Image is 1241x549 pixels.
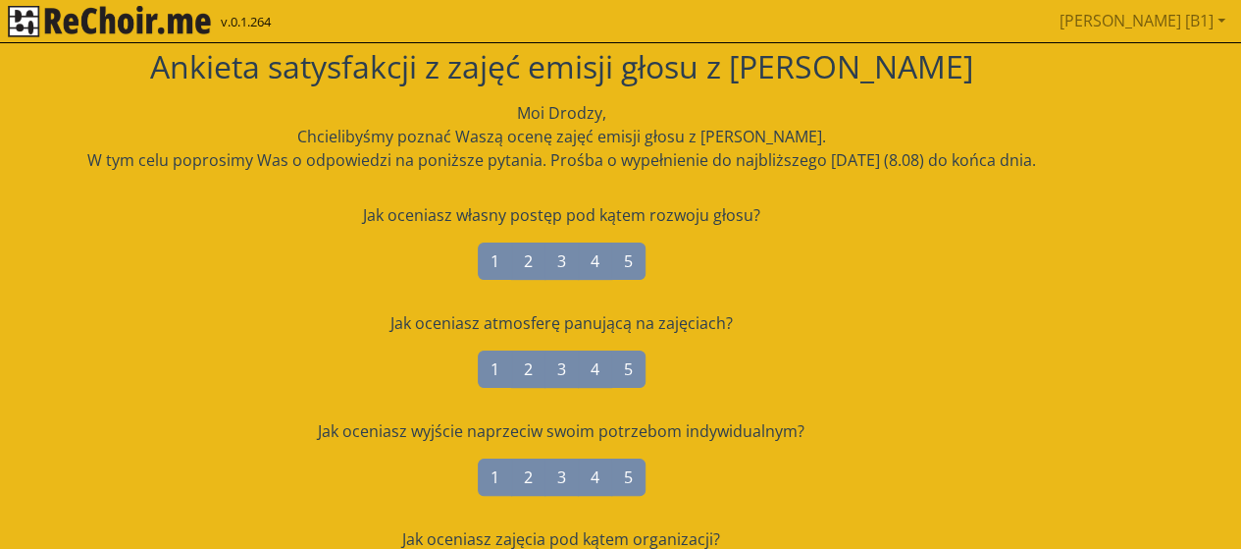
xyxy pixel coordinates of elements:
[5,419,1117,443] div: Jak oceniasz wyjście naprzeciw swoim potrzebom indywidualnym?
[611,351,646,388] label: 5
[5,311,1117,335] div: Jak oceniasz atmosferę panującą na zajęciach?
[611,459,646,496] label: 5
[478,459,512,496] label: 1
[5,48,1117,85] h2: Ankieta satysfakcji z zajęć emisji głosu z [PERSON_NAME]
[578,459,612,496] label: 4
[5,203,1117,227] div: Jak oceniasz własny postęp pod kątem rozwoju głosu?
[8,6,211,37] img: rekłajer mi
[478,351,512,388] label: 1
[511,459,545,496] label: 2
[511,351,545,388] label: 2
[544,459,579,496] label: 3
[578,243,612,280] label: 4
[5,101,1117,172] p: Moi Drodzy, Chcielibyśmy poznać Waszą ocenę zajęć emisji głosu z [PERSON_NAME]. W tym celu popros...
[478,243,512,280] label: 1
[1052,1,1233,40] a: [PERSON_NAME] [B1]
[611,243,646,280] label: 5
[544,243,579,280] label: 3
[544,351,579,388] label: 3
[578,351,612,388] label: 4
[511,243,545,280] label: 2
[221,13,271,32] span: v.0.1.264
